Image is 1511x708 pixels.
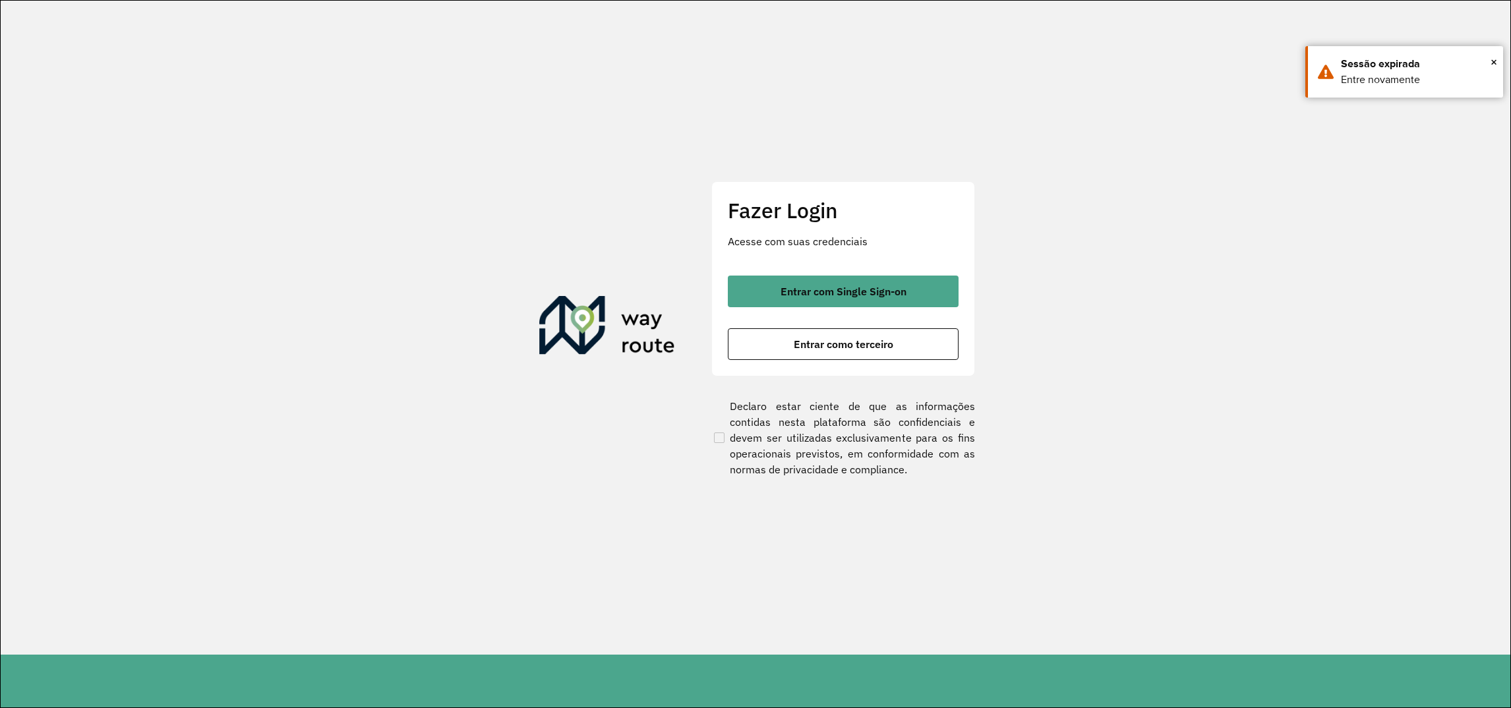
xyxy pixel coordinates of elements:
h2: Fazer Login [728,198,959,223]
button: Close [1491,52,1497,72]
span: Entrar como terceiro [794,339,893,349]
span: × [1491,52,1497,72]
button: button [728,276,959,307]
span: Entrar com Single Sign-on [781,286,906,297]
button: button [728,328,959,360]
label: Declaro estar ciente de que as informações contidas nesta plataforma são confidenciais e devem se... [711,398,975,477]
p: Acesse com suas credenciais [728,233,959,249]
img: Roteirizador AmbevTech [539,296,675,359]
div: Sessão expirada [1341,56,1493,72]
div: Entre novamente [1341,72,1493,88]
